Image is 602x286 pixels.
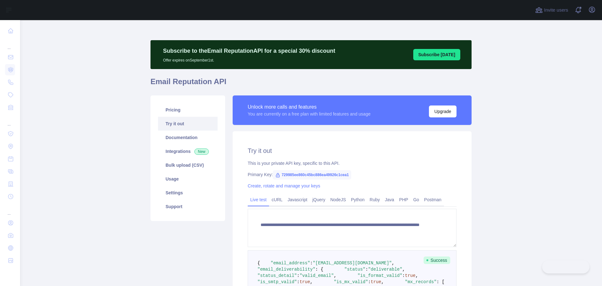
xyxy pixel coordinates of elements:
[248,183,320,188] a: Create, rotate and manage your keys
[313,261,392,266] span: "[EMAIL_ADDRESS][DOMAIN_NAME]"
[248,195,269,205] a: Live test
[248,160,457,166] div: This is your private API key, specific to this API.
[285,195,310,205] a: Javascript
[315,267,323,272] span: : {
[158,103,218,117] a: Pricing
[402,273,405,278] span: :
[257,267,315,272] span: "email_deliverability"
[392,261,394,266] span: ,
[397,195,411,205] a: PHP
[334,273,336,278] span: ,
[310,279,313,284] span: ,
[436,279,444,284] span: : [
[310,195,328,205] a: jQuery
[158,117,218,131] a: Try it out
[299,273,334,278] span: "valid_email"
[542,260,589,273] iframe: Toggle Customer Support
[348,195,367,205] a: Python
[405,279,437,284] span: "mx_records"
[150,77,472,92] h1: Email Reputation API
[248,103,371,111] div: Unlock more calls and features
[5,203,15,216] div: ...
[248,146,457,155] h2: Try it out
[411,195,422,205] a: Go
[257,273,297,278] span: "status_detail"
[429,105,457,117] button: Upgrade
[273,170,351,180] span: 729985ee860c45bc886ea49926c1cea1
[158,158,218,172] a: Bulk upload (CSV)
[405,273,416,278] span: true
[271,261,310,266] span: "email_address"
[158,144,218,158] a: Integrations New
[158,186,218,200] a: Settings
[328,195,348,205] a: NodeJS
[544,7,568,14] span: Invite users
[248,111,371,117] div: You are currently on a free plan with limited features and usage
[163,46,335,55] p: Subscribe to the Email Reputation API for a special 30 % discount
[194,148,209,155] span: New
[297,273,299,278] span: :
[334,279,368,284] span: "is_mx_valid"
[368,279,371,284] span: :
[5,38,15,50] div: ...
[366,267,368,272] span: :
[257,279,297,284] span: "is_smtp_valid"
[163,55,335,63] p: Offer expires on September 1st.
[310,261,313,266] span: :
[248,171,457,178] div: Primary Key:
[158,131,218,144] a: Documentation
[299,279,310,284] span: true
[158,200,218,213] a: Support
[297,279,299,284] span: :
[357,273,402,278] span: "is_format_valid"
[402,267,405,272] span: ,
[368,267,402,272] span: "deliverable"
[344,267,365,272] span: "status"
[381,279,384,284] span: ,
[383,195,397,205] a: Java
[269,195,285,205] a: cURL
[257,261,260,266] span: {
[424,256,450,264] span: Success
[534,5,569,15] button: Invite users
[158,172,218,186] a: Usage
[422,195,444,205] a: Postman
[371,279,381,284] span: true
[5,114,15,127] div: ...
[415,273,418,278] span: ,
[367,195,383,205] a: Ruby
[413,49,460,60] button: Subscribe [DATE]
